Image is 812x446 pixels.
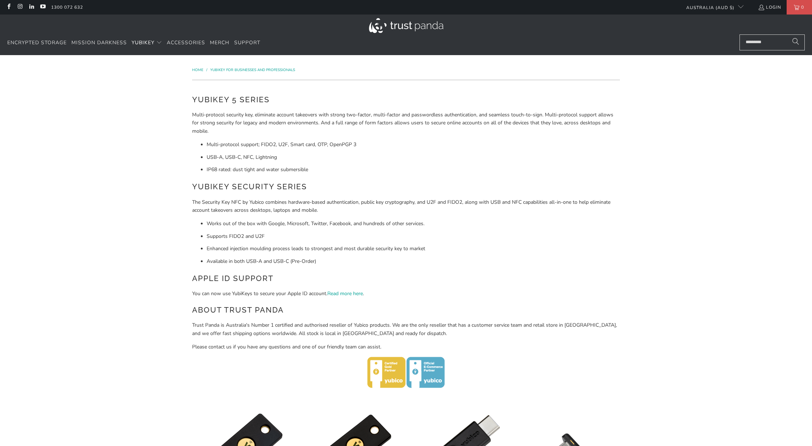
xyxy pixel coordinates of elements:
[192,304,620,316] h2: About Trust Panda
[7,34,67,51] a: Encrypted Storage
[207,153,620,161] li: USB-A, USB-C, NFC, Lightning
[40,4,46,10] a: Trust Panda Australia on YouTube
[71,34,127,51] a: Mission Darkness
[167,39,205,46] span: Accessories
[327,290,363,297] a: Read more here
[51,3,83,11] a: 1300 072 632
[207,257,620,265] li: Available in both USB-A and USB-C (Pre-Order)
[192,181,620,193] h2: YubiKey Security Series
[210,39,229,46] span: Merch
[234,34,260,51] a: Support
[7,39,67,46] span: Encrypted Storage
[192,198,620,215] p: The Security Key NFC by Yubico combines hardware-based authentication, public key cryptography, a...
[192,290,620,298] p: You can now use YubiKeys to secure your Apple ID account. .
[192,111,620,135] p: Multi-protocol security key, eliminate account takeovers with strong two-factor, multi-factor and...
[28,4,34,10] a: Trust Panda Australia on LinkedIn
[132,34,162,51] summary: YubiKey
[17,4,23,10] a: Trust Panda Australia on Instagram
[71,39,127,46] span: Mission Darkness
[7,34,260,51] nav: Translation missing: en.navigation.header.main_nav
[234,39,260,46] span: Support
[207,232,620,240] li: Supports FIDO2 and U2F
[210,67,295,73] a: YubiKey for Businesses and Professionals
[787,34,805,50] button: Search
[192,67,203,73] span: Home
[206,67,207,73] span: /
[207,245,620,253] li: Enhanced injection moulding process leads to strongest and most durable security key to market
[132,39,154,46] span: YubiKey
[758,3,781,11] a: Login
[207,141,620,149] li: Multi-protocol support; FIDO2, U2F, Smart card, OTP, OpenPGP 3
[192,67,204,73] a: Home
[369,18,443,33] img: Trust Panda Australia
[739,34,805,50] input: Search...
[192,321,620,338] p: Trust Panda is Australia's Number 1 certified and authorised reseller of Yubico products. We are ...
[207,166,620,174] li: IP68 rated: dust tight and water submersible
[192,94,620,106] h2: YubiKey 5 Series
[192,343,620,351] p: Please contact us if you have any questions and one of our friendly team can assist.
[5,4,12,10] a: Trust Panda Australia on Facebook
[167,34,205,51] a: Accessories
[207,220,620,228] li: Works out of the box with Google, Microsoft, Twitter, Facebook, and hundreds of other services.
[192,273,620,284] h2: Apple ID Support
[210,34,229,51] a: Merch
